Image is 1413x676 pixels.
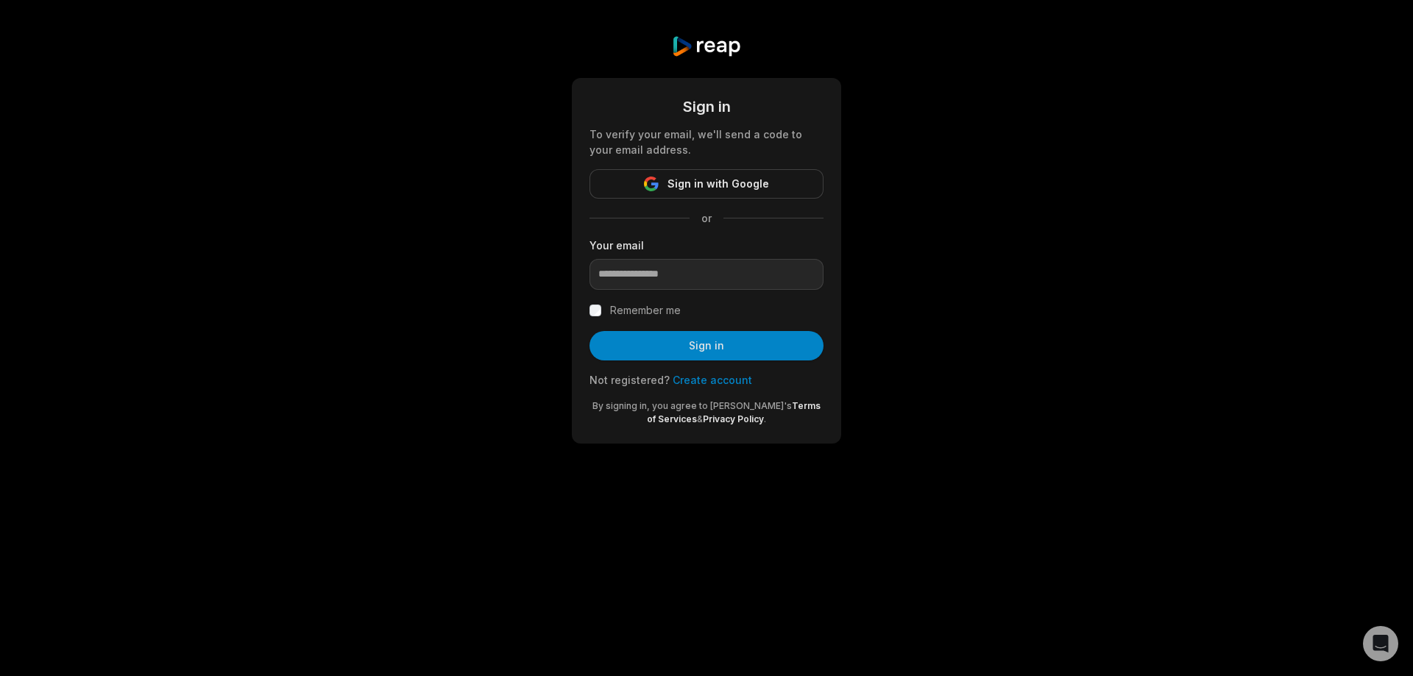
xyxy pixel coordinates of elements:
img: reap [671,35,741,57]
a: Privacy Policy [703,413,764,424]
div: To verify your email, we'll send a code to your email address. [589,127,824,157]
label: Your email [589,238,824,253]
span: Sign in with Google [667,175,769,193]
span: & [697,413,703,424]
span: or [690,210,723,226]
div: Open Intercom Messenger [1363,626,1398,661]
a: Create account [673,374,752,386]
button: Sign in [589,331,824,360]
button: Sign in with Google [589,169,824,199]
a: Terms of Services [647,400,821,424]
span: By signing in, you agree to [PERSON_NAME]'s [592,400,792,411]
span: Not registered? [589,374,670,386]
span: . [764,413,766,424]
div: Sign in [589,96,824,118]
label: Remember me [610,302,681,319]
